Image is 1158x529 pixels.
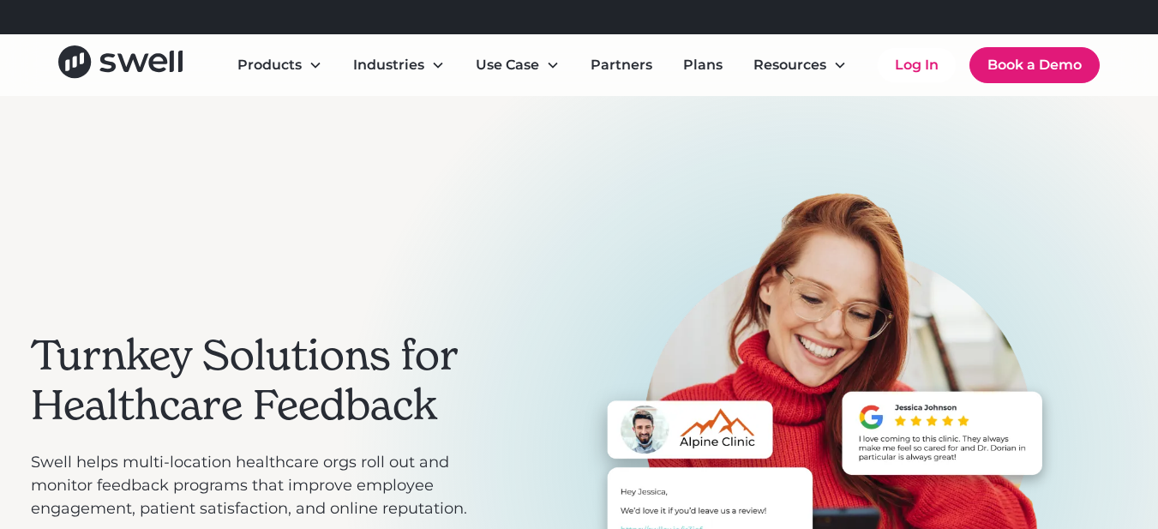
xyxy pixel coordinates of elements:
[878,48,956,82] a: Log In
[462,48,573,82] div: Use Case
[353,55,424,75] div: Industries
[224,48,336,82] div: Products
[577,48,666,82] a: Partners
[753,55,826,75] div: Resources
[476,55,539,75] div: Use Case
[31,451,494,520] p: Swell helps multi-location healthcare orgs roll out and monitor feedback programs that improve em...
[339,48,459,82] div: Industries
[669,48,736,82] a: Plans
[237,55,302,75] div: Products
[31,331,494,430] h2: Turnkey Solutions for Healthcare Feedback
[969,47,1100,83] a: Book a Demo
[740,48,861,82] div: Resources
[58,45,183,84] a: home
